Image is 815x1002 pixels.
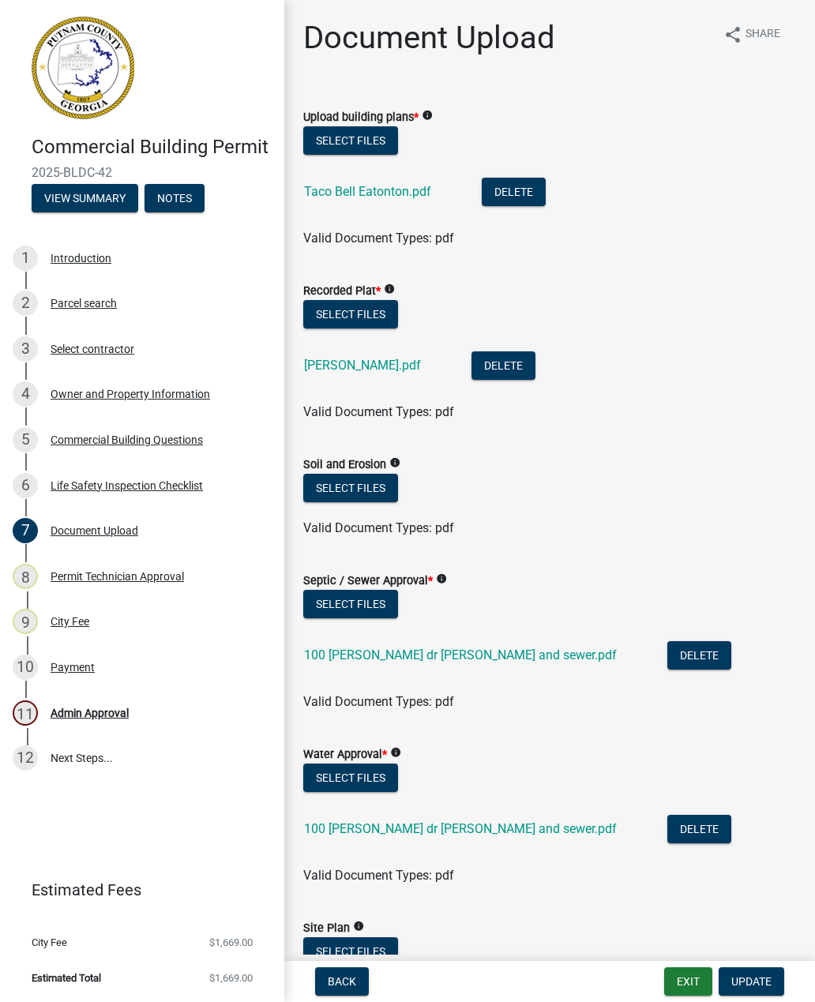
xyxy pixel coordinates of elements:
i: info [422,110,433,121]
span: $1,669.00 [209,937,253,948]
div: Owner and Property Information [51,388,210,400]
i: info [389,457,400,468]
div: 12 [13,745,38,771]
div: 10 [13,655,38,680]
button: Select files [303,126,398,155]
wm-modal-confirm: Delete Document [667,823,731,838]
button: Delete [667,641,731,670]
button: Exit [664,967,712,996]
div: 9 [13,609,38,634]
span: Back [328,975,356,988]
div: 3 [13,336,38,362]
div: Commercial Building Questions [51,434,203,445]
div: Parcel search [51,298,117,309]
div: Document Upload [51,525,138,536]
div: 11 [13,700,38,726]
button: Select files [303,764,398,792]
button: Delete [482,178,546,206]
button: View Summary [32,184,138,212]
button: Update [719,967,784,996]
span: Valid Document Types: pdf [303,404,454,419]
label: Site Plan [303,923,350,934]
div: 7 [13,518,38,543]
div: Life Safety Inspection Checklist [51,480,203,491]
span: City Fee [32,937,67,948]
i: info [353,921,364,932]
span: Valid Document Types: pdf [303,520,454,535]
button: Notes [145,184,205,212]
span: Estimated Total [32,973,101,983]
i: info [390,747,401,758]
button: Delete [667,815,731,843]
span: Update [731,975,772,988]
wm-modal-confirm: Delete Document [471,359,535,374]
button: Select files [303,474,398,502]
h1: Document Upload [303,19,555,57]
wm-modal-confirm: Delete Document [667,649,731,664]
label: Upload building plans [303,112,419,123]
span: $1,669.00 [209,973,253,983]
button: Select files [303,590,398,618]
wm-modal-confirm: Delete Document [482,186,546,201]
label: Recorded Plat [303,286,381,297]
label: Septic / Sewer Approval [303,576,433,587]
div: 4 [13,381,38,407]
a: 100 [PERSON_NAME] dr [PERSON_NAME] and sewer.pdf [304,647,617,662]
a: [PERSON_NAME].pdf [304,358,421,373]
button: Select files [303,937,398,966]
a: Estimated Fees [13,874,259,906]
label: Soil and Erosion [303,460,386,471]
div: 6 [13,473,38,498]
div: 8 [13,564,38,589]
span: 2025-BLDC-42 [32,165,253,180]
button: Back [315,967,369,996]
wm-modal-confirm: Notes [145,193,205,205]
button: Select files [303,300,398,328]
div: 2 [13,291,38,316]
i: info [436,573,447,584]
img: Putnam County, Georgia [32,17,134,119]
div: Introduction [51,253,111,264]
div: City Fee [51,616,89,627]
div: Payment [51,662,95,673]
span: Valid Document Types: pdf [303,694,454,709]
button: Delete [471,351,535,380]
div: 1 [13,246,38,271]
h4: Commercial Building Permit [32,136,272,159]
i: share [723,25,742,44]
i: info [384,283,395,295]
wm-modal-confirm: Summary [32,193,138,205]
div: 5 [13,427,38,452]
span: Valid Document Types: pdf [303,231,454,246]
button: shareShare [711,19,793,50]
span: Valid Document Types: pdf [303,868,454,883]
span: Share [746,25,780,44]
div: Permit Technician Approval [51,571,184,582]
a: 100 [PERSON_NAME] dr [PERSON_NAME] and sewer.pdf [304,821,617,836]
div: Select contractor [51,343,134,355]
label: Water Approval [303,749,387,760]
div: Admin Approval [51,707,129,719]
a: Taco Bell Eatonton.pdf [304,184,431,199]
